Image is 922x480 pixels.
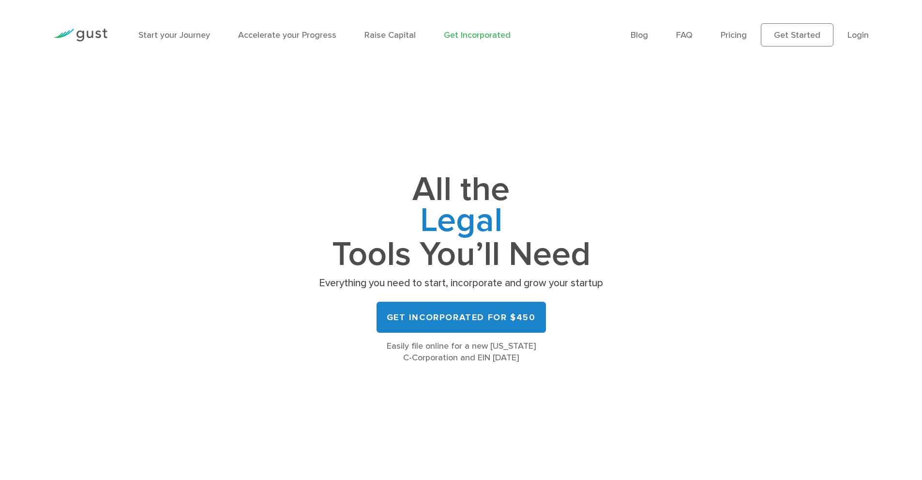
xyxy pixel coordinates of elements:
[676,30,693,40] a: FAQ
[53,29,107,42] img: Gust Logo
[444,30,511,40] a: Get Incorporated
[316,205,606,239] span: Legal
[316,277,606,290] p: Everything you need to start, incorporate and grow your startup
[364,30,416,40] a: Raise Capital
[761,23,833,46] a: Get Started
[138,30,210,40] a: Start your Journey
[316,174,606,270] h1: All the Tools You’ll Need
[377,302,546,333] a: Get Incorporated for $450
[238,30,336,40] a: Accelerate your Progress
[847,30,869,40] a: Login
[316,341,606,364] div: Easily file online for a new [US_STATE] C-Corporation and EIN [DATE]
[631,30,648,40] a: Blog
[721,30,747,40] a: Pricing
